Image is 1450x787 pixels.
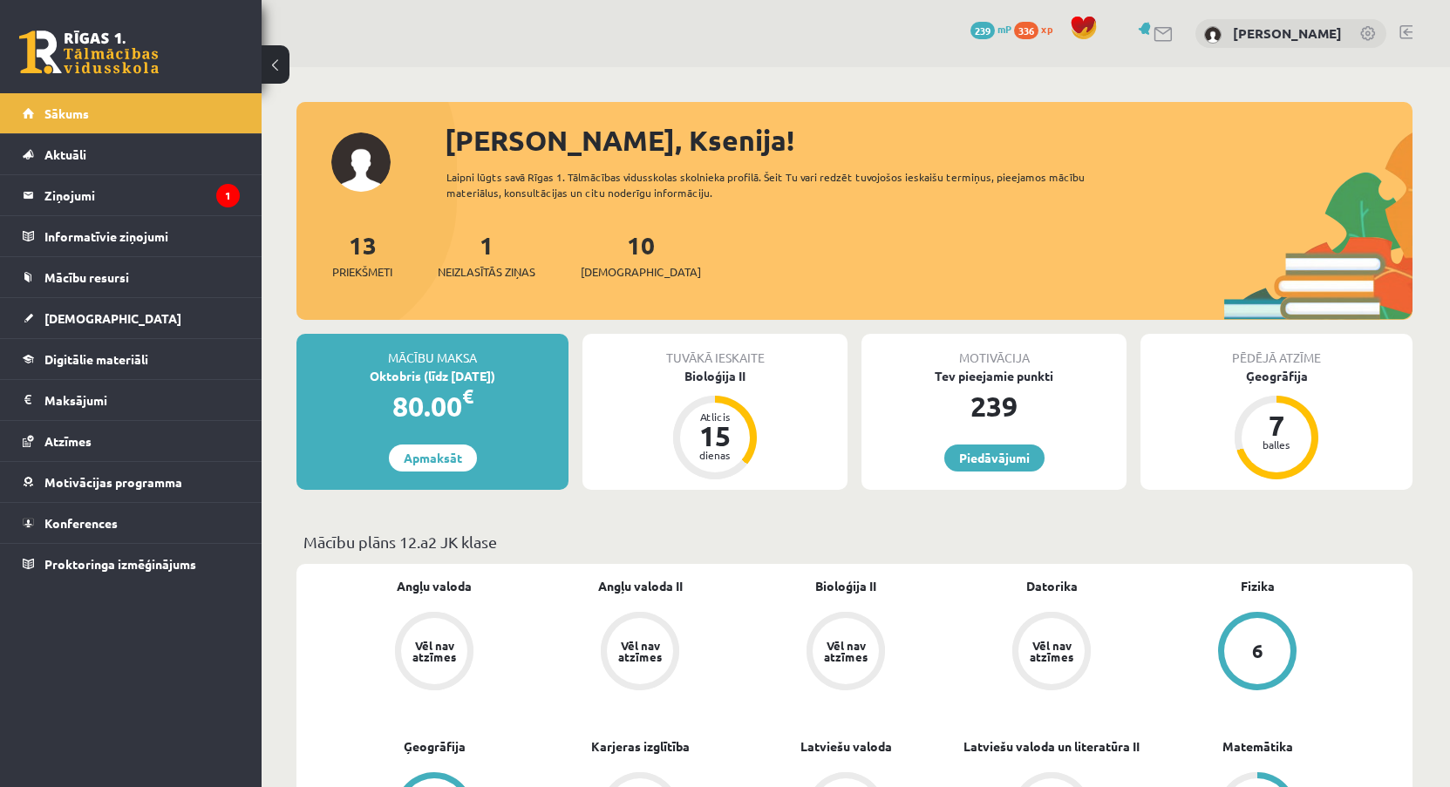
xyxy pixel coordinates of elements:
[389,444,477,472] a: Apmaksāt
[800,737,892,756] a: Latviešu valoda
[1027,640,1076,662] div: Vēl nav atzīmes
[23,339,240,379] a: Digitālie materiāli
[1026,577,1078,595] a: Datorika
[23,380,240,420] a: Maksājumi
[861,334,1127,367] div: Motivācija
[44,310,181,326] span: [DEMOGRAPHIC_DATA]
[537,612,743,694] a: Vēl nav atzīmes
[296,367,568,385] div: Oktobris (līdz [DATE])
[397,577,472,595] a: Angļu valoda
[23,175,240,215] a: Ziņojumi1
[815,577,876,595] a: Bioloģija II
[216,184,240,207] i: 1
[44,433,92,449] span: Atzīmes
[582,367,848,482] a: Bioloģija II Atlicis 15 dienas
[23,216,240,256] a: Informatīvie ziņojumi
[1233,24,1342,42] a: [PERSON_NAME]
[438,263,535,281] span: Neizlasītās ziņas
[1250,439,1303,450] div: balles
[963,737,1140,756] a: Latviešu valoda un literatūra II
[331,612,537,694] a: Vēl nav atzīmes
[970,22,995,39] span: 239
[44,105,89,121] span: Sākums
[1154,612,1360,694] a: 6
[616,640,664,662] div: Vēl nav atzīmes
[23,503,240,543] a: Konferences
[743,612,949,694] a: Vēl nav atzīmes
[997,22,1011,36] span: mP
[1250,411,1303,439] div: 7
[23,257,240,297] a: Mācību resursi
[44,515,118,531] span: Konferences
[44,380,240,420] legend: Maksājumi
[44,351,148,367] span: Digitālie materiāli
[23,298,240,338] a: [DEMOGRAPHIC_DATA]
[23,462,240,502] a: Motivācijas programma
[445,119,1413,161] div: [PERSON_NAME], Ksenija!
[949,612,1154,694] a: Vēl nav atzīmes
[861,385,1127,427] div: 239
[44,269,129,285] span: Mācību resursi
[23,544,240,584] a: Proktoringa izmēģinājums
[582,367,848,385] div: Bioloģija II
[332,263,392,281] span: Priekšmeti
[410,640,459,662] div: Vēl nav atzīmes
[689,422,741,450] div: 15
[404,737,466,756] a: Ģeogrāfija
[44,216,240,256] legend: Informatīvie ziņojumi
[1014,22,1061,36] a: 336 xp
[689,450,741,460] div: dienas
[1140,367,1413,482] a: Ģeogrāfija 7 balles
[1204,26,1222,44] img: Ksenija Tereško
[598,577,683,595] a: Angļu valoda II
[1041,22,1052,36] span: xp
[861,367,1127,385] div: Tev pieejamie punkti
[44,175,240,215] legend: Ziņojumi
[44,474,182,490] span: Motivācijas programma
[23,421,240,461] a: Atzīmes
[296,334,568,367] div: Mācību maksa
[19,31,159,74] a: Rīgas 1. Tālmācības vidusskola
[689,411,741,422] div: Atlicis
[332,229,392,281] a: 13Priekšmeti
[44,146,86,162] span: Aktuāli
[303,530,1406,553] p: Mācību plāns 12.a2 JK klase
[44,556,196,572] span: Proktoringa izmēģinājums
[1252,641,1263,661] div: 6
[23,93,240,133] a: Sākums
[23,134,240,174] a: Aktuāli
[1241,577,1275,595] a: Fizika
[446,169,1116,200] div: Laipni lūgts savā Rīgas 1. Tālmācības vidusskolas skolnieka profilā. Šeit Tu vari redzēt tuvojošo...
[821,640,870,662] div: Vēl nav atzīmes
[1140,334,1413,367] div: Pēdējā atzīme
[582,334,848,367] div: Tuvākā ieskaite
[581,229,701,281] a: 10[DEMOGRAPHIC_DATA]
[1140,367,1413,385] div: Ģeogrāfija
[296,385,568,427] div: 80.00
[462,383,473,409] span: €
[1222,737,1293,756] a: Matemātika
[944,444,1045,472] a: Piedāvājumi
[1014,22,1038,39] span: 336
[581,263,701,281] span: [DEMOGRAPHIC_DATA]
[438,229,535,281] a: 1Neizlasītās ziņas
[591,737,690,756] a: Karjeras izglītība
[970,22,1011,36] a: 239 mP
